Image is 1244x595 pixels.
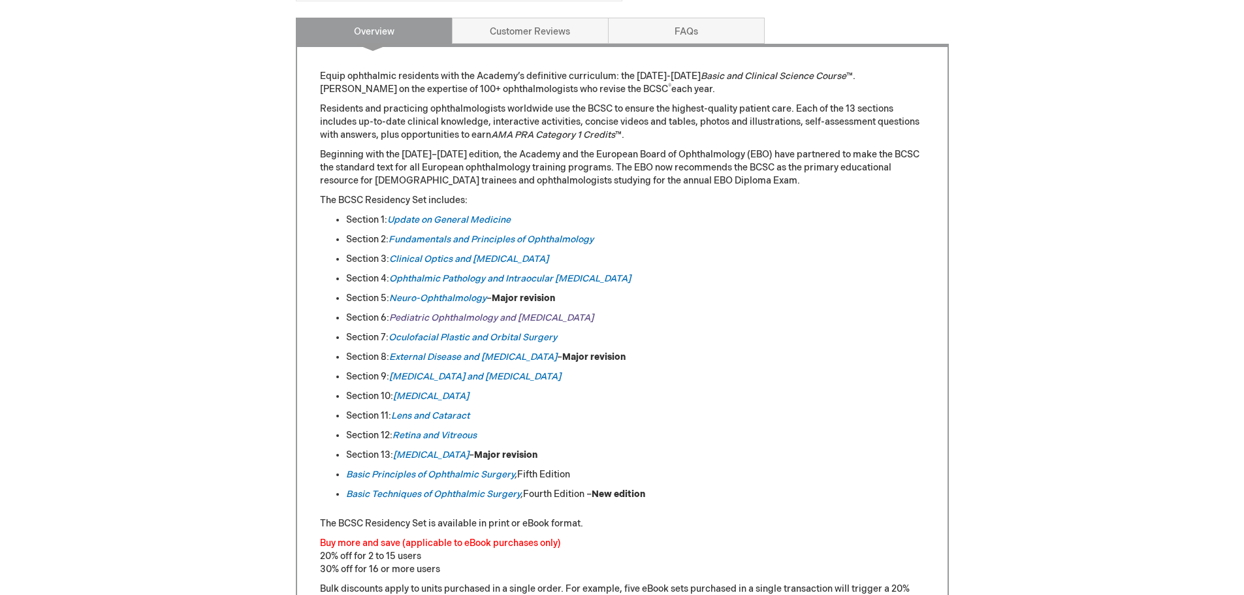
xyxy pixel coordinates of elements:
[393,449,469,460] a: [MEDICAL_DATA]
[346,488,925,501] li: Fourth Edition –
[346,469,515,480] a: Basic Principles of Ophthalmic Surgery
[346,253,925,266] li: Section 3:
[393,391,469,402] a: [MEDICAL_DATA]
[320,537,925,576] p: 20% off for 2 to 15 users 30% off for 16 or more users
[320,517,925,530] p: The BCSC Residency Set is available in print or eBook format.
[389,234,594,245] a: Fundamentals and Principles of Ophthalmology
[392,430,477,441] a: Retina and Vitreous
[346,214,925,227] li: Section 1:
[668,83,671,91] sup: ®
[389,312,594,323] a: Pediatric Ophthalmology and [MEDICAL_DATA]
[515,469,517,480] em: ,
[491,129,615,140] em: AMA PRA Category 1 Credits
[391,410,470,421] a: Lens and Cataract
[346,468,925,481] li: Fifth Edition
[346,429,925,442] li: Section 12:
[592,489,645,500] strong: New edition
[387,214,511,225] a: Update on General Medicine
[346,489,523,500] em: ,
[346,312,925,325] li: Section 6:
[346,410,925,423] li: Section 11:
[346,233,925,246] li: Section 2:
[389,351,557,362] a: External Disease and [MEDICAL_DATA]
[320,538,561,549] font: Buy more and save (applicable to eBook purchases only)
[346,370,925,383] li: Section 9:
[608,18,765,44] a: FAQs
[389,293,486,304] a: Neuro-Ophthalmology
[701,71,846,82] em: Basic and Clinical Science Course
[346,292,925,305] li: Section 5: –
[296,18,453,44] a: Overview
[389,253,549,265] a: Clinical Optics and [MEDICAL_DATA]
[492,293,555,304] strong: Major revision
[346,331,925,344] li: Section 7:
[346,489,520,500] a: Basic Techniques of Ophthalmic Surgery
[474,449,537,460] strong: Major revision
[389,273,631,284] a: Ophthalmic Pathology and Intraocular [MEDICAL_DATA]
[346,449,925,462] li: Section 13: –
[562,351,626,362] strong: Major revision
[389,332,557,343] a: Oculofacial Plastic and Orbital Surgery
[452,18,609,44] a: Customer Reviews
[389,371,561,382] a: [MEDICAL_DATA] and [MEDICAL_DATA]
[346,351,925,364] li: Section 8: –
[320,148,925,187] p: Beginning with the [DATE]–[DATE] edition, the Academy and the European Board of Ophthalmology (EB...
[320,103,925,142] p: Residents and practicing ophthalmologists worldwide use the BCSC to ensure the highest-quality pa...
[320,194,925,207] p: The BCSC Residency Set includes:
[346,272,925,285] li: Section 4:
[320,70,925,96] p: Equip ophthalmic residents with the Academy’s definitive curriculum: the [DATE]-[DATE] ™. [PERSON...
[346,390,925,403] li: Section 10:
